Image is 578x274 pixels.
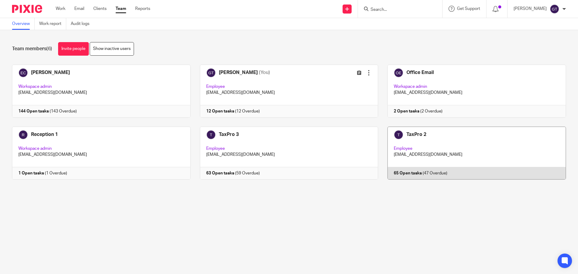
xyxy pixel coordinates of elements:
a: Audit logs [71,18,94,30]
img: svg%3E [550,4,559,14]
input: Search [370,7,424,13]
a: Overview [12,18,35,30]
span: Get Support [457,7,480,11]
h1: Team members [12,46,52,52]
a: Reports [135,6,150,12]
a: Show inactive users [90,42,134,56]
p: [PERSON_NAME] [514,6,547,12]
a: Email [74,6,84,12]
a: Invite people [58,42,89,56]
a: Work report [39,18,66,30]
a: Team [116,6,126,12]
img: Pixie [12,5,42,13]
a: Work [56,6,65,12]
a: Clients [93,6,107,12]
span: (6) [46,46,52,51]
